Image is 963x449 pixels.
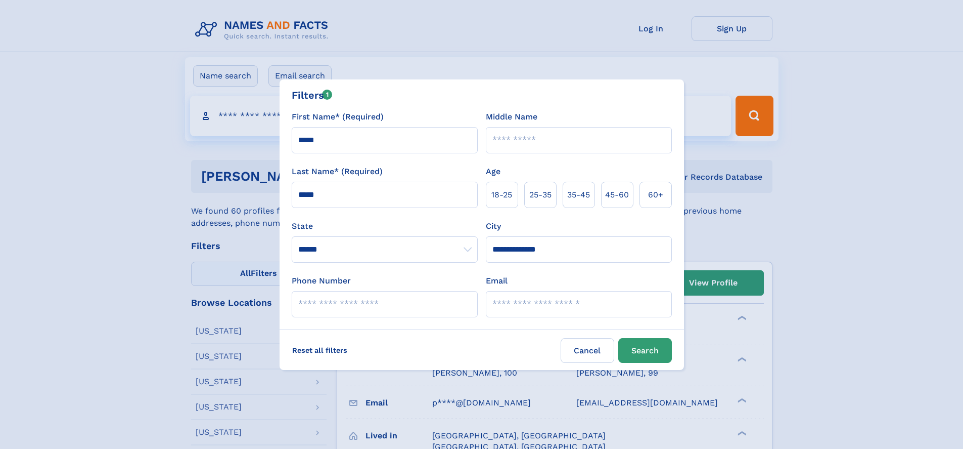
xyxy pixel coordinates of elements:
[561,338,614,363] label: Cancel
[491,189,512,201] span: 18‑25
[486,111,537,123] label: Middle Name
[605,189,629,201] span: 45‑60
[648,189,663,201] span: 60+
[292,111,384,123] label: First Name* (Required)
[486,275,508,287] label: Email
[292,88,333,103] div: Filters
[567,189,590,201] span: 35‑45
[292,166,383,178] label: Last Name* (Required)
[292,220,478,232] label: State
[618,338,672,363] button: Search
[529,189,552,201] span: 25‑35
[286,338,354,362] label: Reset all filters
[292,275,351,287] label: Phone Number
[486,166,500,178] label: Age
[486,220,501,232] label: City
